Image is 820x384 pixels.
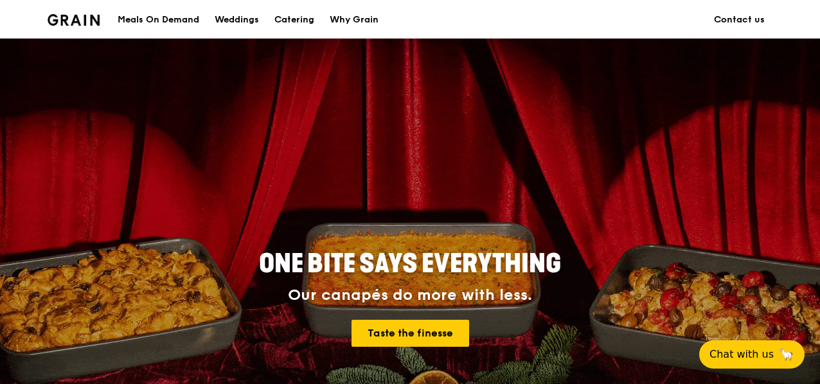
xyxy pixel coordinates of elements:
div: Catering [274,1,314,39]
img: Grain [48,14,100,26]
span: ONE BITE SAYS EVERYTHING [259,249,561,279]
a: Catering [267,1,322,39]
div: Our canapés do more with less. [179,286,641,304]
a: Weddings [207,1,267,39]
div: Why Grain [330,1,379,39]
span: Chat with us [709,347,774,362]
div: Meals On Demand [118,1,199,39]
span: 🦙 [779,347,794,362]
button: Chat with us🦙 [699,340,805,369]
a: Contact us [706,1,772,39]
div: Weddings [215,1,259,39]
a: Why Grain [322,1,386,39]
a: Taste the finesse [352,320,469,347]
